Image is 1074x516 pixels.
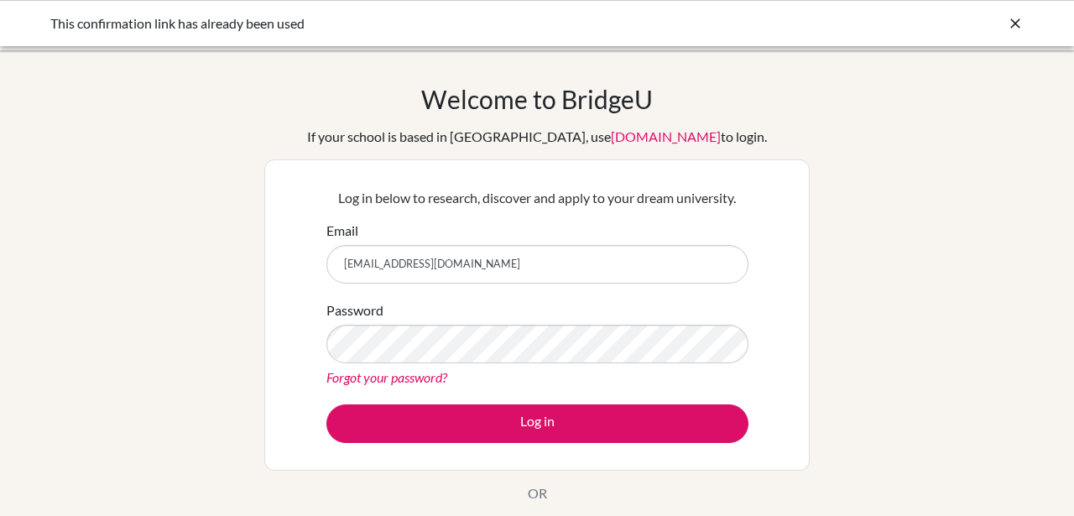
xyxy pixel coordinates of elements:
a: [DOMAIN_NAME] [611,128,721,144]
a: Forgot your password? [326,369,447,385]
p: Log in below to research, discover and apply to your dream university. [326,188,748,208]
div: This confirmation link has already been used [50,13,772,34]
div: If your school is based in [GEOGRAPHIC_DATA], use to login. [307,127,767,147]
p: OR [528,483,547,503]
label: Password [326,300,383,321]
label: Email [326,221,358,241]
button: Log in [326,404,748,443]
h1: Welcome to BridgeU [421,84,653,114]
